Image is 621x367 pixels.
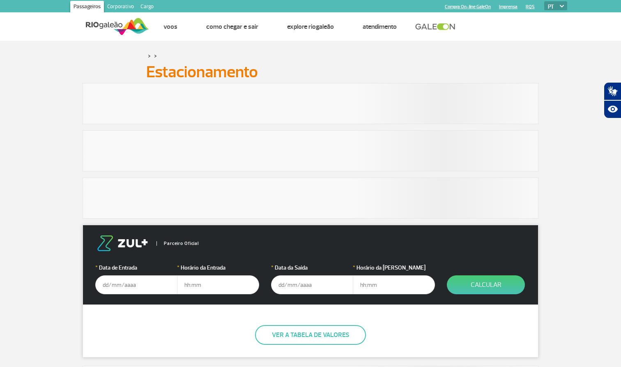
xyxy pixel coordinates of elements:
[271,275,353,294] input: dd/mm/aaaa
[148,51,151,60] a: >
[104,1,137,14] a: Corporativo
[604,82,621,100] button: Abrir tradutor de língua de sinais.
[604,100,621,118] button: Abrir recursos assistivos.
[177,263,259,272] label: Horário da Entrada
[445,4,491,9] a: Compra On-line GaleOn
[163,23,177,31] a: Voos
[255,325,366,345] button: Ver a tabela de valores
[137,1,157,14] a: Cargo
[363,23,397,31] a: Atendimento
[70,1,104,14] a: Passageiros
[206,23,258,31] a: Como chegar e sair
[95,263,177,272] label: Data de Entrada
[271,263,353,272] label: Data da Saída
[353,263,435,272] label: Horário da [PERSON_NAME]
[287,23,334,31] a: Explore RIOgaleão
[95,275,177,294] input: dd/mm/aaaa
[447,275,525,294] button: Calcular
[156,241,199,246] span: Parceiro Oficial
[154,51,157,60] a: >
[499,4,517,9] a: Imprensa
[526,4,535,9] a: RQS
[353,275,435,294] input: hh:mm
[177,275,259,294] input: hh:mm
[146,65,475,79] h1: Estacionamento
[604,82,621,118] div: Plugin de acessibilidade da Hand Talk.
[95,235,149,251] img: logo-zul.png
